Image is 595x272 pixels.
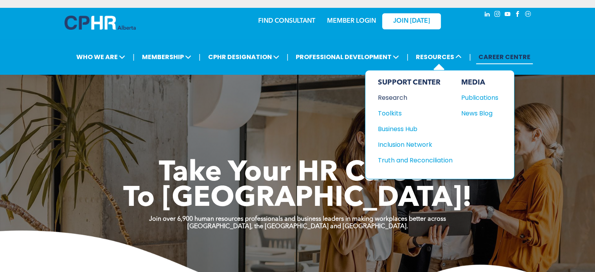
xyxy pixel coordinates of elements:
[378,155,453,165] a: Truth and Reconciliation
[461,108,495,118] div: News Blog
[133,49,135,65] li: |
[461,93,498,103] a: Publications
[406,49,408,65] li: |
[461,78,498,87] div: MEDIA
[514,10,522,20] a: facebook
[476,50,533,64] a: CAREER CENTRE
[258,18,315,24] a: FIND CONSULTANT
[378,108,453,118] a: Toolkits
[287,49,289,65] li: |
[378,93,445,103] div: Research
[378,140,445,150] div: Inclusion Network
[327,18,376,24] a: MEMBER LOGIN
[206,50,282,64] span: CPHR DESIGNATION
[378,78,453,87] div: SUPPORT CENTER
[493,10,502,20] a: instagram
[393,18,430,25] span: JOIN [DATE]
[524,10,532,20] a: Social network
[378,108,445,118] div: Toolkits
[413,50,464,64] span: RESOURCES
[469,49,471,65] li: |
[378,124,445,134] div: Business Hub
[378,93,453,103] a: Research
[378,155,445,165] div: Truth and Reconciliation
[74,50,128,64] span: WHO WE ARE
[149,216,446,222] strong: Join over 6,900 human resources professionals and business leaders in making workplaces better ac...
[461,108,498,118] a: News Blog
[140,50,194,64] span: MEMBERSHIP
[483,10,492,20] a: linkedin
[461,93,495,103] div: Publications
[199,49,201,65] li: |
[378,124,453,134] a: Business Hub
[187,223,408,230] strong: [GEOGRAPHIC_DATA], the [GEOGRAPHIC_DATA] and [GEOGRAPHIC_DATA].
[293,50,401,64] span: PROFESSIONAL DEVELOPMENT
[159,159,436,187] span: Take Your HR Career
[378,140,453,150] a: Inclusion Network
[123,185,472,213] span: To [GEOGRAPHIC_DATA]!
[382,13,441,29] a: JOIN [DATE]
[503,10,512,20] a: youtube
[65,16,136,30] img: A blue and white logo for cp alberta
